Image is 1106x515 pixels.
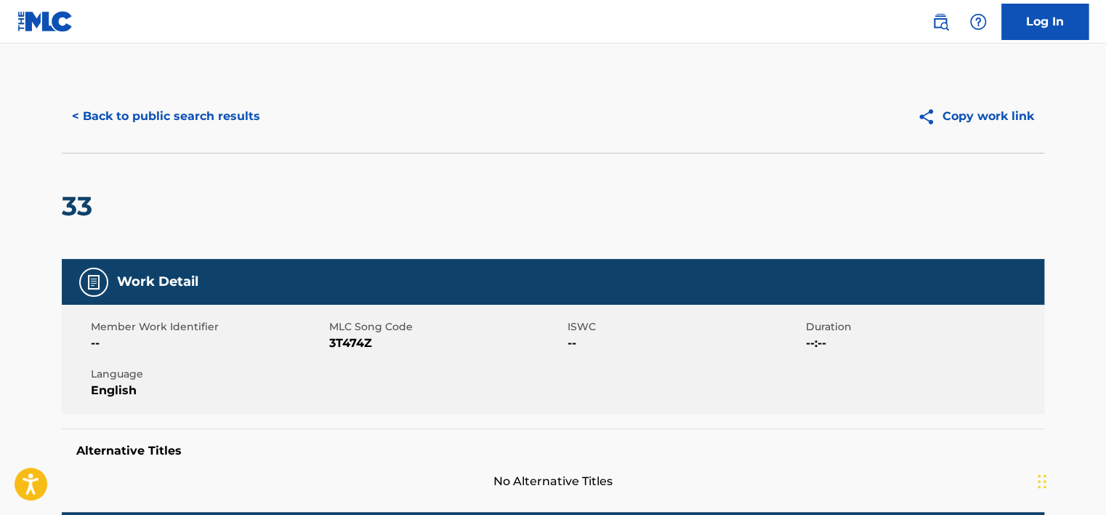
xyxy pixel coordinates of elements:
img: help [969,13,987,31]
button: Copy work link [907,98,1044,135]
span: Language [91,367,326,382]
h5: Work Detail [117,274,198,290]
span: --:-- [806,335,1041,352]
a: Public Search [926,7,955,36]
div: চ্যাট উইজেট [1033,445,1106,515]
span: No Alternative Titles [62,473,1044,490]
div: Help [964,7,993,36]
span: -- [568,335,802,352]
button: < Back to public search results [62,98,270,135]
div: টেনে আনুন [1038,460,1046,503]
span: ISWC [568,319,802,335]
img: search [932,13,949,31]
h5: Alternative Titles [76,444,1030,458]
img: Work Detail [85,274,102,291]
h2: 33 [62,190,100,223]
img: Copy work link [917,108,942,126]
span: MLC Song Code [329,319,564,335]
span: Duration [806,319,1041,335]
span: 3T474Z [329,335,564,352]
span: Member Work Identifier [91,319,326,335]
span: English [91,382,326,399]
span: -- [91,335,326,352]
img: MLC Logo [17,11,73,32]
iframe: Chat Widget [1033,445,1106,515]
a: Log In [1001,4,1089,40]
